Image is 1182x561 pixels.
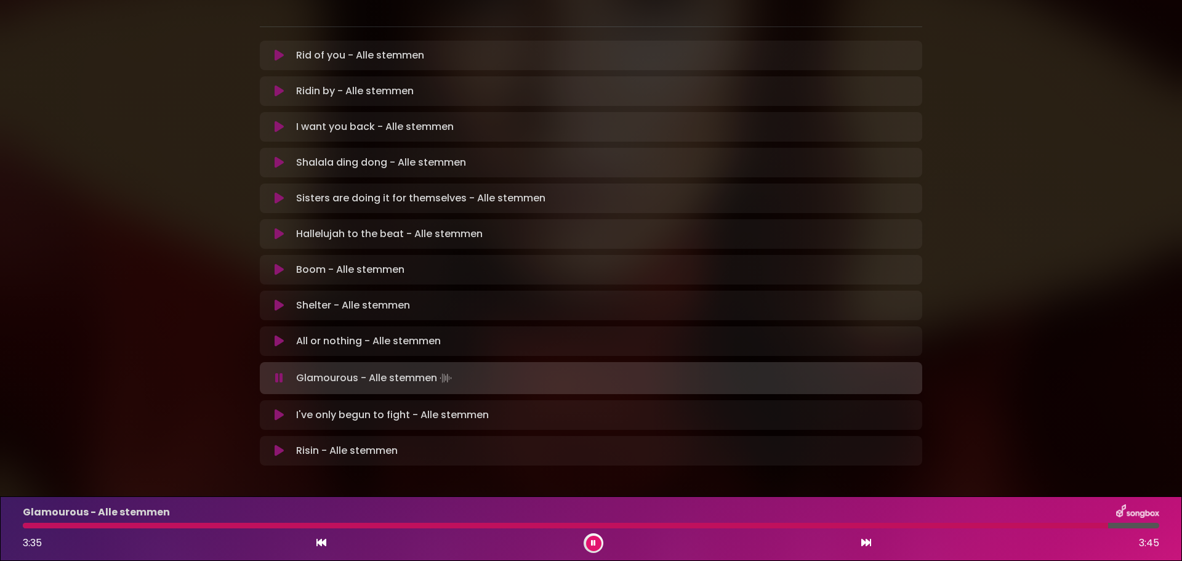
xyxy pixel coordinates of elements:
p: Boom - Alle stemmen [296,262,404,277]
p: I've only begun to fight - Alle stemmen [296,408,489,422]
p: Rid of you - Alle stemmen [296,48,424,63]
img: waveform4.gif [437,369,454,387]
p: Hallelujah to the beat - Alle stemmen [296,227,483,241]
img: songbox-logo-white.png [1116,504,1159,520]
p: All or nothing - Alle stemmen [296,334,441,349]
p: Glamourous - Alle stemmen [23,505,170,520]
p: Risin - Alle stemmen [296,443,398,458]
p: Glamourous - Alle stemmen [296,369,454,387]
p: Shelter - Alle stemmen [296,298,410,313]
p: Shalala ding dong - Alle stemmen [296,155,466,170]
p: I want you back - Alle stemmen [296,119,454,134]
p: Sisters are doing it for themselves - Alle stemmen [296,191,545,206]
p: Ridin by - Alle stemmen [296,84,414,99]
